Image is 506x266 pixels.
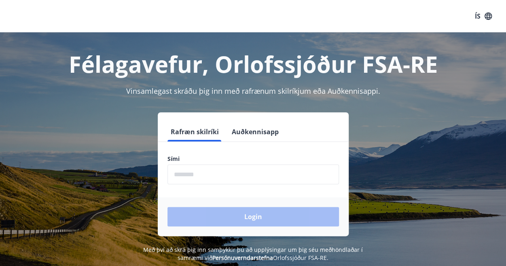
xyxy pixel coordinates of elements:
span: Vinsamlegast skráðu þig inn með rafrænum skilríkjum eða Auðkennisappi. [126,86,380,96]
button: Rafræn skilríki [167,122,222,141]
button: Auðkennisapp [229,122,282,141]
label: Sími [167,155,339,163]
button: ÍS [470,9,496,23]
h1: Félagavefur, Orlofssjóður FSA-RE [10,49,496,79]
a: Persónuverndarstefna [212,254,273,262]
span: Með því að skrá þig inn samþykkir þú að upplýsingar um þig séu meðhöndlaðar í samræmi við Orlofss... [143,246,363,262]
